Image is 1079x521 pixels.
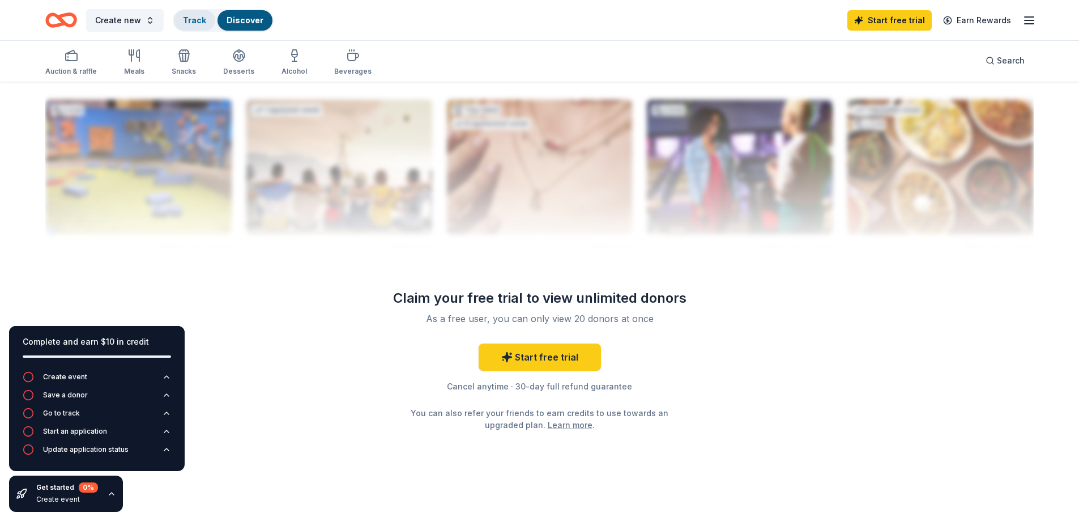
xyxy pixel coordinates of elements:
[976,49,1034,72] button: Search
[23,335,171,349] div: Complete and earn $10 in credit
[334,67,372,76] div: Beverages
[223,67,254,76] div: Desserts
[23,371,171,389] button: Create event
[43,372,87,382] div: Create event
[86,9,164,32] button: Create new
[997,54,1025,67] span: Search
[45,7,77,33] a: Home
[23,444,171,462] button: Update application status
[479,344,601,371] a: Start free trial
[45,67,97,76] div: Auction & raffle
[43,445,129,454] div: Update application status
[390,312,689,325] div: As a free user, you can only view 20 donors at once
[223,44,254,82] button: Desserts
[377,289,703,307] div: Claim your free trial to view unlimited donors
[43,427,107,436] div: Start an application
[43,391,88,400] div: Save a donor
[847,10,932,31] a: Start free trial
[95,14,141,27] span: Create new
[79,482,98,493] div: 0 %
[173,9,274,32] button: TrackDiscover
[124,44,144,82] button: Meals
[227,15,263,25] a: Discover
[43,409,80,418] div: Go to track
[23,408,171,426] button: Go to track
[172,44,196,82] button: Snacks
[282,44,307,82] button: Alcohol
[548,419,592,431] a: Learn more
[334,44,372,82] button: Beverages
[36,482,98,493] div: Get started
[36,495,98,504] div: Create event
[23,426,171,444] button: Start an application
[124,67,144,76] div: Meals
[172,67,196,76] div: Snacks
[936,10,1018,31] a: Earn Rewards
[183,15,206,25] a: Track
[45,44,97,82] button: Auction & raffle
[282,67,307,76] div: Alcohol
[408,407,671,431] div: You can also refer your friends to earn credits to use towards an upgraded plan. .
[23,389,171,408] button: Save a donor
[377,380,703,393] div: Cancel anytime · 30-day full refund guarantee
